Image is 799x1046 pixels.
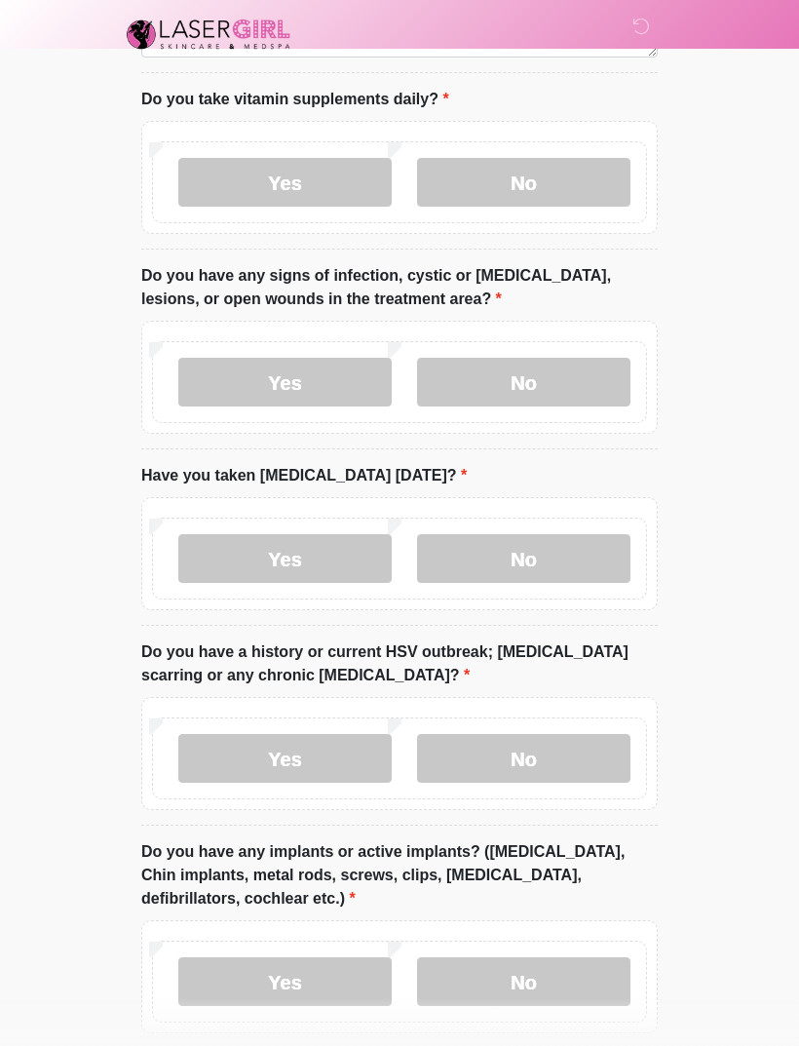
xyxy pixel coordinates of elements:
label: Do you have any signs of infection, cystic or [MEDICAL_DATA], lesions, or open wounds in the trea... [141,264,658,311]
label: No [417,957,630,1006]
label: No [417,158,630,207]
label: Yes [178,534,392,583]
img: Laser Girl Med Spa LLC Logo [122,15,295,54]
label: Yes [178,957,392,1006]
label: Do you take vitamin supplements daily? [141,88,449,111]
label: Yes [178,158,392,207]
label: Yes [178,358,392,407]
label: Have you taken [MEDICAL_DATA] [DATE]? [141,464,467,487]
label: Do you have a history or current HSV outbreak; [MEDICAL_DATA] scarring or any chronic [MEDICAL_DA... [141,640,658,687]
label: No [417,734,630,783]
label: Yes [178,734,392,783]
label: No [417,534,630,583]
label: Do you have any implants or active implants? ([MEDICAL_DATA], Chin implants, metal rods, screws, ... [141,840,658,910]
label: No [417,358,630,407]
